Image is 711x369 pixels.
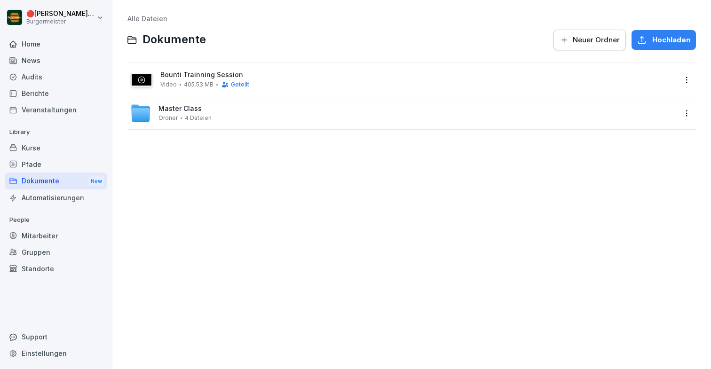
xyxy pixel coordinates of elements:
p: 🔴 [PERSON_NAME] [PERSON_NAME] [PERSON_NAME] [26,10,95,18]
div: Support [5,329,107,345]
a: Home [5,36,107,52]
a: Einstellungen [5,345,107,361]
span: Ordner [158,115,178,121]
p: People [5,212,107,228]
a: Pfade [5,156,107,173]
a: Master ClassOrdner4 Dateien [130,103,676,124]
a: Mitarbeiter [5,228,107,244]
a: News [5,52,107,69]
a: Automatisierungen [5,189,107,206]
span: Video [160,81,177,88]
a: Berichte [5,85,107,102]
span: Hochladen [652,35,690,45]
span: Neuer Ordner [573,35,620,45]
span: 405.53 MB [184,81,213,88]
button: Neuer Ordner [553,30,626,50]
p: Library [5,125,107,140]
span: Dokumente [142,33,206,47]
a: Standorte [5,260,107,277]
span: Bounti Trainning Session [160,71,676,79]
a: Gruppen [5,244,107,260]
a: Audits [5,69,107,85]
span: Geteilt [231,81,249,88]
div: Dokumente [5,173,107,190]
a: Kurse [5,140,107,156]
p: Burgermeister [26,18,95,25]
button: Hochladen [632,30,696,50]
div: New [88,176,104,187]
span: Master Class [158,105,202,113]
span: 4 Dateien [185,115,212,121]
a: Veranstaltungen [5,102,107,118]
a: Alle Dateien [127,15,167,23]
a: DokumenteNew [5,173,107,190]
